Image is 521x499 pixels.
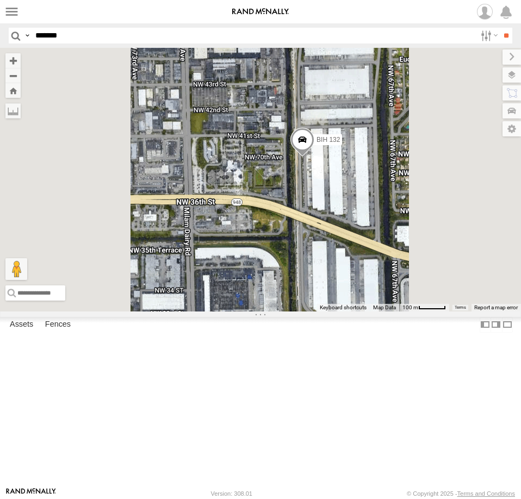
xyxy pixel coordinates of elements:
[211,490,252,497] div: Version: 308.01
[407,490,515,497] div: © Copyright 2025 -
[373,304,396,311] button: Map Data
[5,53,21,68] button: Zoom in
[476,28,500,43] label: Search Filter Options
[5,68,21,83] button: Zoom out
[4,317,39,333] label: Assets
[5,103,21,118] label: Measure
[399,304,449,311] button: Map Scale: 100 m per 47 pixels
[5,258,27,280] button: Drag Pegman onto the map to open Street View
[402,304,418,310] span: 100 m
[40,317,76,333] label: Fences
[5,83,21,98] button: Zoom Home
[474,304,518,310] a: Report a map error
[6,488,56,499] a: Visit our Website
[23,28,32,43] label: Search Query
[232,8,289,16] img: rand-logo.svg
[317,136,340,144] span: BIH 132
[491,317,501,333] label: Dock Summary Table to the Right
[457,490,515,497] a: Terms and Conditions
[502,317,513,333] label: Hide Summary Table
[503,121,521,136] label: Map Settings
[455,305,466,309] a: Terms (opens in new tab)
[320,304,367,311] button: Keyboard shortcuts
[480,317,491,333] label: Dock Summary Table to the Left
